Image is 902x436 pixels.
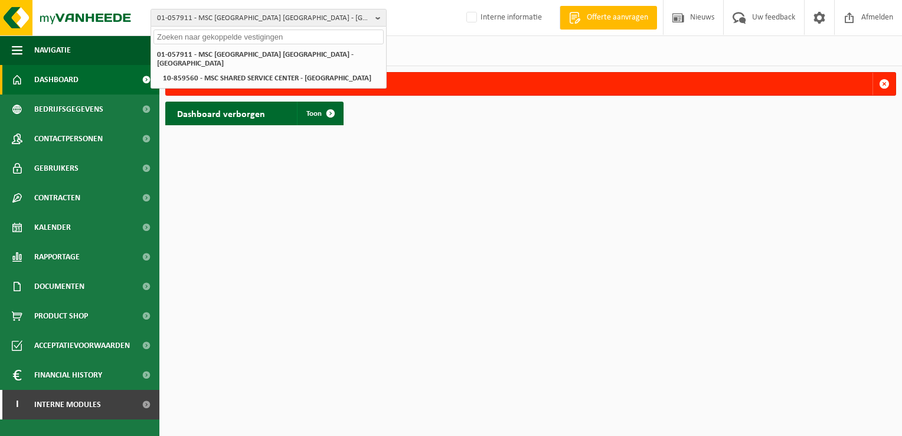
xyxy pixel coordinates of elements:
[157,51,354,67] strong: 01-057911 - MSC [GEOGRAPHIC_DATA] [GEOGRAPHIC_DATA] - [GEOGRAPHIC_DATA]
[34,95,103,124] span: Bedrijfsgegevens
[34,154,79,183] span: Gebruikers
[34,183,80,213] span: Contracten
[584,12,651,24] span: Offerte aanvragen
[34,360,102,390] span: Financial History
[34,272,84,301] span: Documenten
[34,390,101,419] span: Interne modules
[34,35,71,65] span: Navigatie
[34,301,88,331] span: Product Shop
[464,9,542,27] label: Interne informatie
[306,110,322,118] span: Toon
[163,74,371,82] strong: 10-859560 - MSC SHARED SERVICE CENTER - [GEOGRAPHIC_DATA]
[153,30,384,44] input: Zoeken naar gekoppelde vestigingen
[297,102,342,125] a: Toon
[34,124,103,154] span: Contactpersonen
[560,6,657,30] a: Offerte aanvragen
[12,390,22,419] span: I
[165,102,277,125] h2: Dashboard verborgen
[187,73,872,95] div: Deze party bestaat niet
[34,65,79,95] span: Dashboard
[151,9,387,27] button: 01-057911 - MSC [GEOGRAPHIC_DATA] [GEOGRAPHIC_DATA] - [GEOGRAPHIC_DATA]
[34,242,80,272] span: Rapportage
[34,213,71,242] span: Kalender
[34,331,130,360] span: Acceptatievoorwaarden
[157,9,371,27] span: 01-057911 - MSC [GEOGRAPHIC_DATA] [GEOGRAPHIC_DATA] - [GEOGRAPHIC_DATA]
